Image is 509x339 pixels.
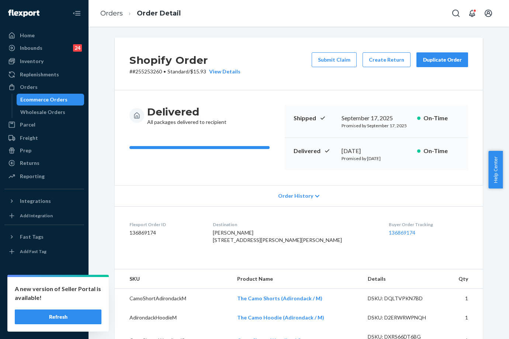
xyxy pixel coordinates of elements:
div: Inventory [20,58,44,65]
a: Orders [100,9,123,17]
a: Settings [4,281,84,293]
th: Product Name [231,269,362,289]
a: Reporting [4,170,84,182]
a: Order Detail [137,9,181,17]
dd: 136869174 [129,229,201,236]
dt: Destination [213,221,377,228]
p: # #255253260 / $15.93 [129,68,240,75]
p: A new version of Seller Portal is available! [15,284,101,302]
div: Reporting [20,173,45,180]
div: Add Integration [20,212,53,219]
button: Help Center [488,151,503,188]
button: Give Feedback [4,318,84,330]
button: Open notifications [465,6,479,21]
td: CamoShortAdirondackM [115,289,231,308]
button: Create Return [363,52,411,67]
a: Help Center [4,306,84,318]
span: • [163,68,166,75]
a: Parcel [4,119,84,131]
h2: Shopify Order [129,52,240,68]
button: Refresh [15,309,101,324]
a: Inventory [4,55,84,67]
p: Shipped [294,114,336,122]
div: Freight [20,134,38,142]
td: 1 [443,308,483,327]
a: Returns [4,157,84,169]
p: On-Time [423,147,459,155]
div: 24 [73,44,82,52]
a: Freight [4,132,84,144]
a: Wholesale Orders [17,106,84,118]
a: Prep [4,145,84,156]
button: Integrations [4,195,84,207]
div: [DATE] [342,147,411,155]
div: Duplicate Order [423,56,462,63]
a: Talk to Support [4,293,84,305]
dt: Buyer Order Tracking [389,221,468,228]
button: Open account menu [481,6,496,21]
p: On-Time [423,114,459,122]
a: Home [4,30,84,41]
div: Returns [20,159,39,167]
div: All packages delivered to recipient [147,105,226,126]
a: 136869174 [389,229,415,236]
div: Prep [20,147,31,154]
p: Promised by [DATE] [342,155,411,162]
th: SKU [115,269,231,289]
div: DSKU: DQLTVPKN7BD [368,295,437,302]
div: DSKU: D2ERWRWPNQH [368,314,437,321]
button: Submit Claim [312,52,357,67]
td: 1 [443,289,483,308]
th: Qty [443,269,483,289]
p: Promised by September 17, 2025 [342,122,411,129]
span: [PERSON_NAME] [STREET_ADDRESS][PERSON_NAME][PERSON_NAME] [213,229,342,243]
td: AdirondackHoodieM [115,308,231,327]
a: Add Fast Tag [4,246,84,257]
div: Wholesale Orders [20,108,65,116]
a: Orders [4,81,84,93]
div: Inbounds [20,44,42,52]
div: Replenishments [20,71,59,78]
div: Integrations [20,197,51,205]
button: Duplicate Order [416,52,468,67]
div: Add Fast Tag [20,248,46,255]
a: The Camo Hoodie (Adirondack / M) [237,314,324,321]
dt: Flexport Order ID [129,221,201,228]
th: Details [362,269,443,289]
a: Inbounds24 [4,42,84,54]
button: Close Navigation [69,6,84,21]
a: The Camo Shorts (Adirondack / M) [237,295,322,301]
button: View Details [206,68,240,75]
button: Open Search Box [449,6,463,21]
a: Add Integration [4,210,84,222]
img: Flexport logo [8,10,39,17]
h3: Delivered [147,105,226,118]
p: Delivered [294,147,336,155]
div: Home [20,32,35,39]
span: Standard [167,68,188,75]
a: Replenishments [4,69,84,80]
div: Orders [20,83,38,91]
div: Fast Tags [20,233,44,241]
div: September 17, 2025 [342,114,411,122]
div: Parcel [20,121,35,128]
button: Fast Tags [4,231,84,243]
ol: breadcrumbs [94,3,187,24]
a: Ecommerce Orders [17,94,84,105]
span: Order History [278,192,313,200]
div: Ecommerce Orders [20,96,67,103]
